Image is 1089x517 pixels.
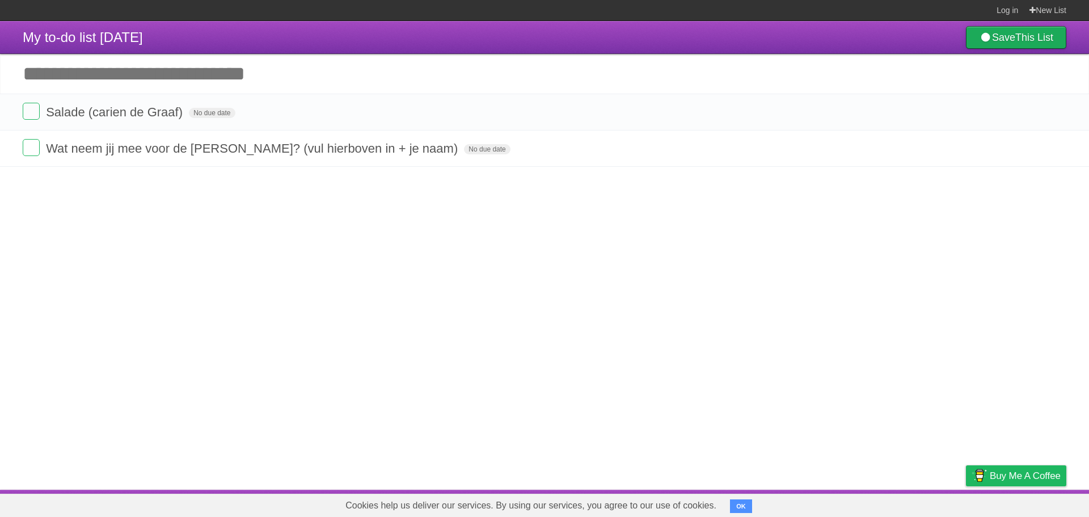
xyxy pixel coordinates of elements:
button: OK [730,499,752,513]
span: My to-do list [DATE] [23,30,143,45]
a: Suggest a feature [995,493,1066,514]
b: This List [1015,32,1053,43]
a: Privacy [951,493,981,514]
img: Buy me a coffee [972,466,987,485]
span: No due date [464,144,510,154]
label: Done [23,139,40,156]
span: Wat neem jij mee voor de [PERSON_NAME]? (vul hierboven in + je naam) [46,141,461,155]
span: No due date [189,108,235,118]
label: Done [23,103,40,120]
span: Salade (carien de Graaf) [46,105,185,119]
span: Buy me a coffee [990,466,1061,486]
a: Terms [913,493,938,514]
a: Buy me a coffee [966,465,1066,486]
a: About [815,493,839,514]
span: Cookies help us deliver our services. By using our services, you agree to our use of cookies. [334,494,728,517]
a: SaveThis List [966,26,1066,49]
a: Developers [852,493,898,514]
